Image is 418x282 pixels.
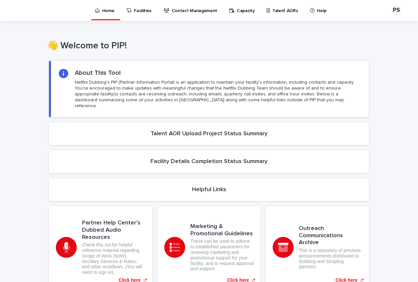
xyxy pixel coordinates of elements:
div: PS [391,5,402,16]
h2: Helpful Links [192,186,226,193]
h2: Talent AOR Upload Project Status Summary [151,130,267,138]
h2: Facility Details Completion Status Summary [151,158,267,165]
h1: 👋 Welcome to PIP! [47,41,367,52]
p: These can be used to adhere to established parameters for receiving marketing and promotional sup... [190,239,254,272]
h3: Marketing & Promotional Guidelines [190,223,254,237]
h3: Outreach Communications Archive [299,225,362,246]
p: Check this out for helpful reference material regarding Scope of Work (SoW), Ancillary Services &... [82,242,145,275]
p: This is a repository of previous announcements distributed to Dubbing and Scripting partners. [299,248,362,270]
h2: About This Tool [75,69,121,77]
p: Netflix Dubbing's PIP (Partner Information Portal) is an application to maintain your facility's ... [75,79,361,109]
h3: Partner Help Center’s Dubbed Audio Resources [82,220,145,241]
